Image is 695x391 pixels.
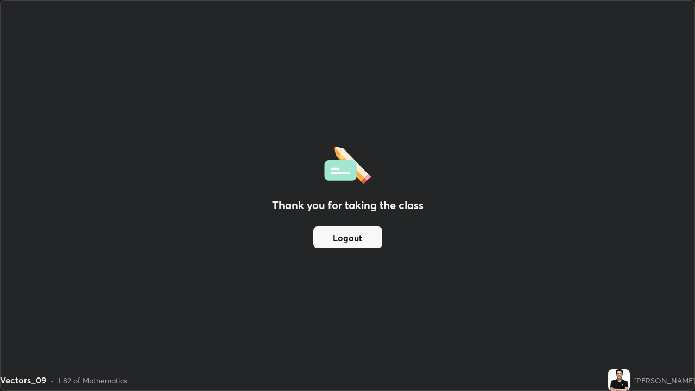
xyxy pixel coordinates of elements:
h2: Thank you for taking the class [272,197,424,213]
img: offlineFeedback.1438e8b3.svg [324,143,371,184]
div: [PERSON_NAME] [634,375,695,386]
div: • [50,375,54,386]
div: L82 of Mathematics [59,375,127,386]
button: Logout [313,226,382,248]
img: 66a2cfd3353e4deab8971698149ceac2.jpg [608,369,630,391]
